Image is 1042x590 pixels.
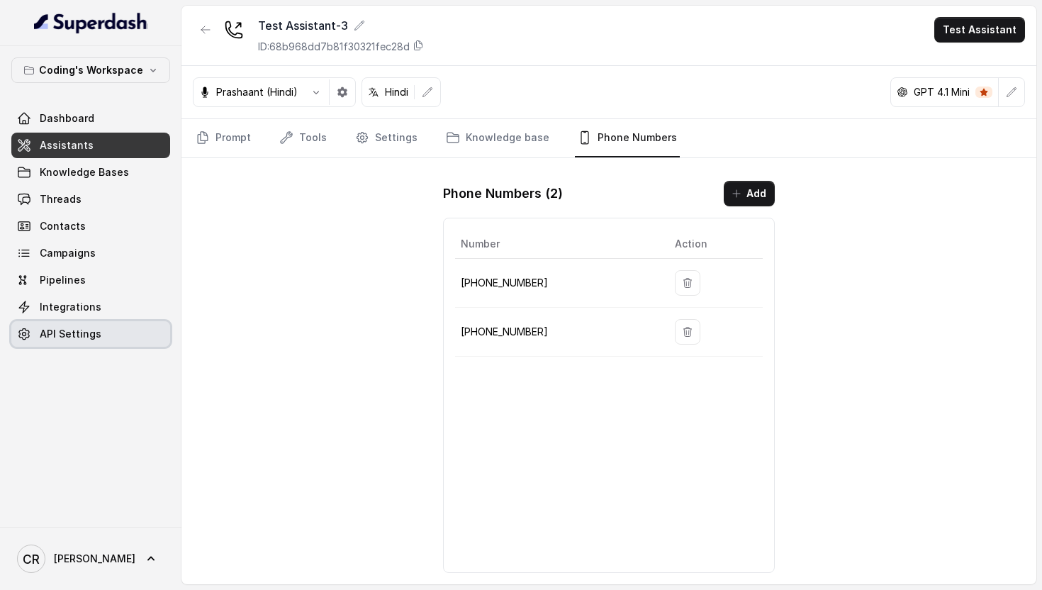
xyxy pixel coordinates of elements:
th: Number [455,230,663,259]
p: [PHONE_NUMBER] [461,323,652,340]
nav: Tabs [193,119,1025,157]
a: Assistants [11,133,170,158]
a: Contacts [11,213,170,239]
svg: openai logo [897,87,908,98]
a: Campaigns [11,240,170,266]
a: Settings [352,119,420,157]
p: GPT 4.1 Mini [914,85,970,99]
p: ID: 68b968dd7b81f30321fec28d [258,40,410,54]
p: Coding's Workspace [39,62,143,79]
p: [PHONE_NUMBER] [461,274,652,291]
a: Phone Numbers [575,119,680,157]
a: Pipelines [11,267,170,293]
button: Add [724,181,775,206]
button: Test Assistant [934,17,1025,43]
a: [PERSON_NAME] [11,539,170,579]
h1: Phone Numbers ( 2 ) [443,182,563,205]
a: Knowledge Bases [11,160,170,185]
a: Knowledge base [443,119,552,157]
p: Hindi [385,85,408,99]
a: Tools [276,119,330,157]
a: Dashboard [11,106,170,131]
a: Prompt [193,119,254,157]
img: light.svg [34,11,148,34]
a: Threads [11,187,170,212]
a: Integrations [11,294,170,320]
div: Test Assistant-3 [258,17,424,34]
th: Action [663,230,763,259]
p: Prashaant (Hindi) [216,85,298,99]
button: Coding's Workspace [11,57,170,83]
a: API Settings [11,321,170,347]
